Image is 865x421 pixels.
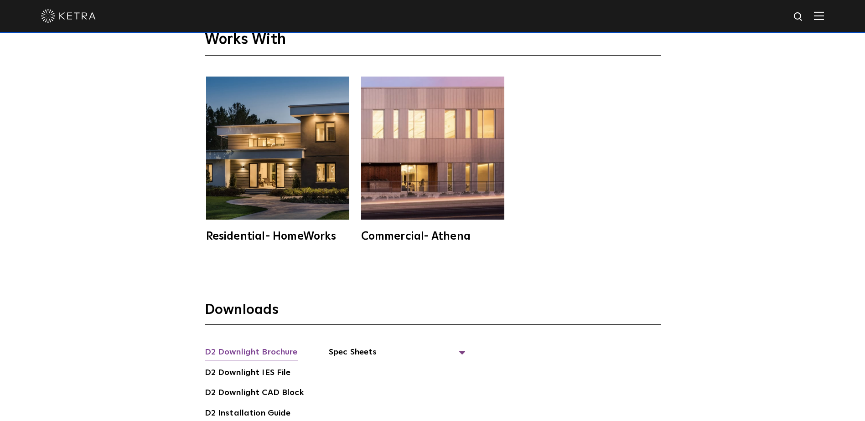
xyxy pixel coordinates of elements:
[793,11,804,23] img: search icon
[205,77,351,242] a: Residential- HomeWorks
[329,346,466,366] span: Spec Sheets
[361,231,504,242] div: Commercial- Athena
[205,301,661,325] h3: Downloads
[41,9,96,23] img: ketra-logo-2019-white
[814,11,824,20] img: Hamburger%20Nav.svg
[205,386,304,401] a: D2 Downlight CAD Block
[361,77,504,220] img: athena-square
[205,31,661,56] h3: Works With
[205,346,298,360] a: D2 Downlight Brochure
[206,77,349,220] img: homeworks_hero
[360,77,506,242] a: Commercial- Athena
[206,231,349,242] div: Residential- HomeWorks
[205,366,291,381] a: D2 Downlight IES File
